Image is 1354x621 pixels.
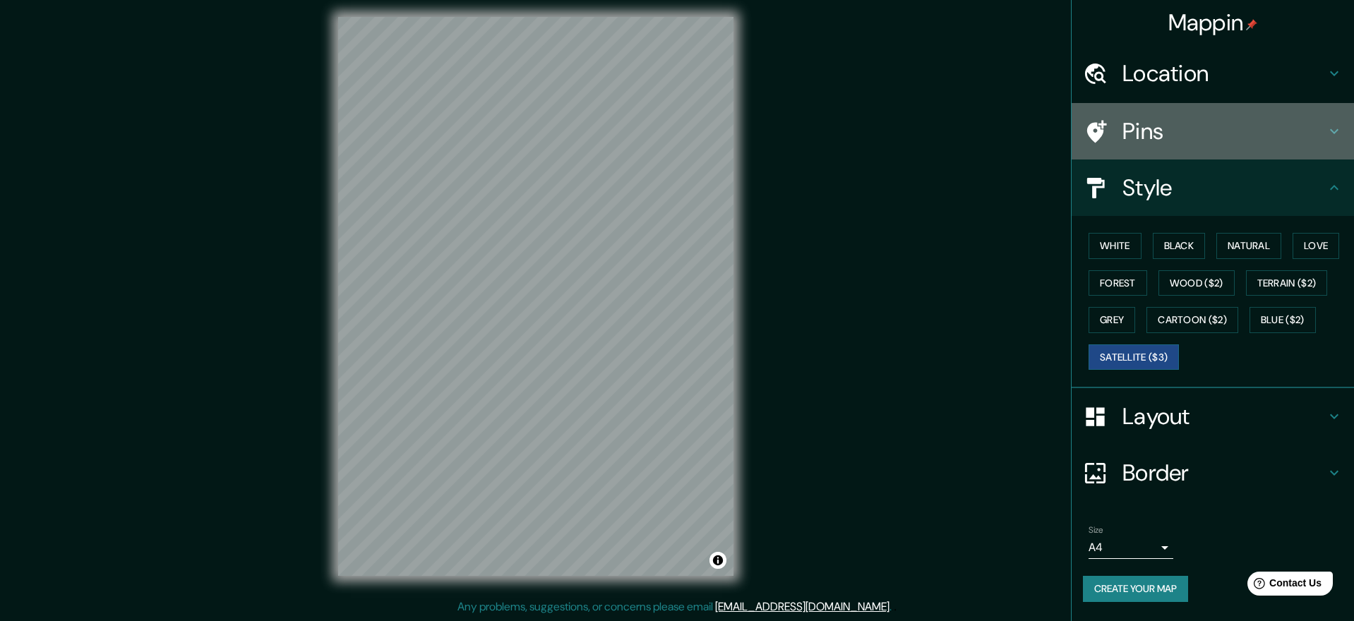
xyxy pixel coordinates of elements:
[1293,233,1339,259] button: Love
[1146,307,1238,333] button: Cartoon ($2)
[1072,45,1354,102] div: Location
[1216,233,1281,259] button: Natural
[1122,459,1326,487] h4: Border
[1089,524,1103,536] label: Size
[1158,270,1235,296] button: Wood ($2)
[1083,576,1188,602] button: Create your map
[1168,8,1258,37] h4: Mappin
[457,598,892,615] p: Any problems, suggestions, or concerns please email .
[1072,445,1354,501] div: Border
[1072,159,1354,216] div: Style
[1089,536,1173,559] div: A4
[894,598,897,615] div: .
[1072,103,1354,159] div: Pins
[1228,566,1338,605] iframe: Help widget launcher
[1089,270,1147,296] button: Forest
[1122,174,1326,202] h4: Style
[1122,59,1326,88] h4: Location
[1153,233,1206,259] button: Black
[715,599,889,614] a: [EMAIL_ADDRESS][DOMAIN_NAME]
[1122,117,1326,145] h4: Pins
[338,17,733,576] canvas: Map
[1072,388,1354,445] div: Layout
[1246,19,1257,30] img: pin-icon.png
[892,598,894,615] div: .
[1089,233,1142,259] button: White
[1246,270,1328,296] button: Terrain ($2)
[1122,402,1326,430] h4: Layout
[709,552,726,569] button: Toggle attribution
[1250,307,1316,333] button: Blue ($2)
[1089,307,1135,333] button: Grey
[1089,344,1179,370] button: Satellite ($3)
